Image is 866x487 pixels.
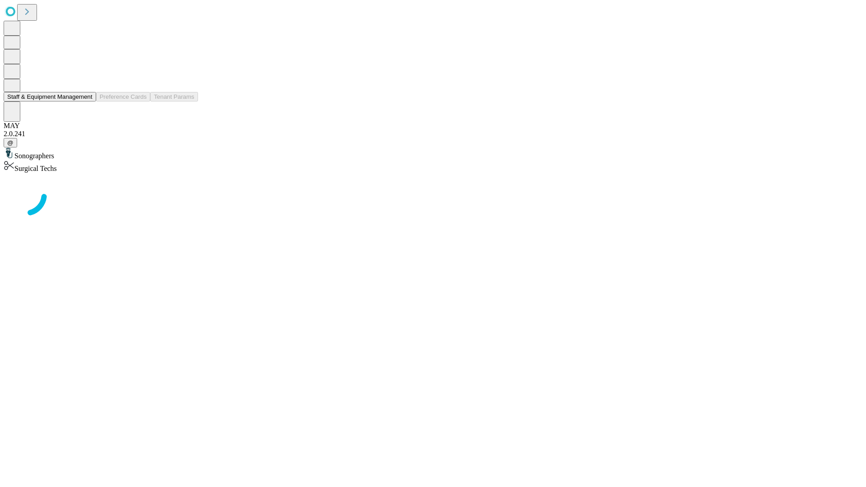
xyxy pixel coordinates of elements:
[4,122,862,130] div: MAY
[4,138,17,147] button: @
[96,92,150,101] button: Preference Cards
[150,92,198,101] button: Tenant Params
[4,130,862,138] div: 2.0.241
[7,139,14,146] span: @
[4,92,96,101] button: Staff & Equipment Management
[4,160,862,173] div: Surgical Techs
[4,147,862,160] div: Sonographers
